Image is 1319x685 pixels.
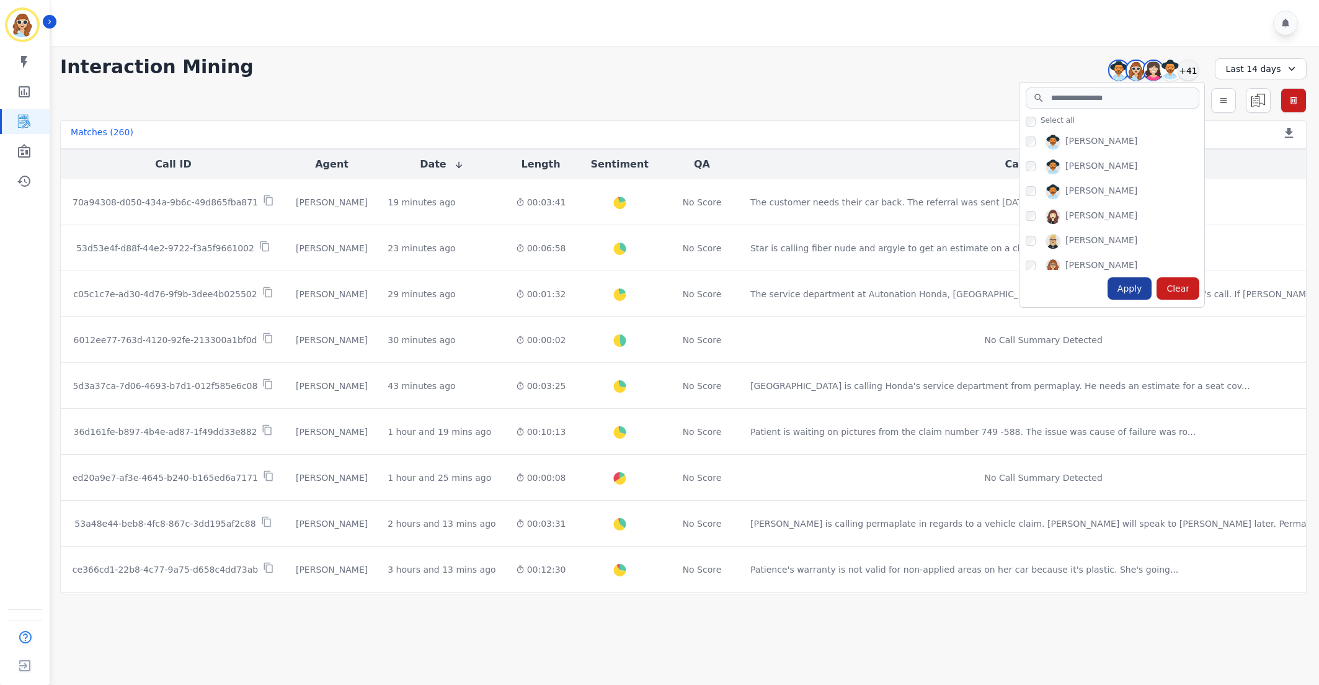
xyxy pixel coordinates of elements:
div: [PERSON_NAME] [1065,135,1137,150]
div: [PERSON_NAME] [296,472,368,484]
div: 00:03:41 [516,196,566,208]
button: Call ID [155,157,191,172]
div: [PERSON_NAME] [296,196,368,208]
p: 53a48e44-beb8-4fc8-867c-3dd195af2c88 [74,517,255,530]
div: [PERSON_NAME] [296,242,368,254]
button: Length [522,157,561,172]
div: +41 [1178,60,1199,81]
div: [PERSON_NAME] [296,380,368,392]
div: [PERSON_NAME] [296,426,368,438]
button: QA [694,157,710,172]
div: [PERSON_NAME] [296,288,368,300]
div: [PERSON_NAME] [296,517,368,530]
p: 5d3a37ca-7d06-4693-b7d1-012f585e6c08 [73,380,258,392]
div: 00:10:13 [516,426,566,438]
div: No Score [683,334,722,346]
button: Agent [315,157,349,172]
div: 1 hour and 19 mins ago [388,426,491,438]
div: No Score [683,380,722,392]
div: 00:01:32 [516,288,566,300]
div: 29 minutes ago [388,288,455,300]
div: No Score [683,563,722,576]
div: [PERSON_NAME] [1065,159,1137,174]
button: Call Summary [1005,157,1081,172]
div: No Score [683,517,722,530]
p: 70a94308-d050-434a-9b6c-49d865fba871 [73,196,258,208]
p: ed20a9e7-af3e-4645-b240-b165ed6a7171 [73,472,258,484]
p: c05c1c7e-ad30-4d76-9f9b-3dee4b025502 [73,288,257,300]
div: No Score [683,288,722,300]
div: 00:00:02 [516,334,566,346]
div: Last 14 days [1215,58,1307,79]
div: Star is calling fiber nude and argyle to get an estimate on a claim on a 2016 Lexus. He wants to ... [750,242,1194,254]
div: [PERSON_NAME] [1065,184,1137,199]
div: [PERSON_NAME] [1065,209,1137,224]
div: 19 minutes ago [388,196,455,208]
div: 2 hours and 13 mins ago [388,517,495,530]
div: 1 hour and 25 mins ago [388,472,491,484]
div: No Score [683,472,722,484]
div: The customer needs their car back. The referral was sent [DATE] at 2.55 mountain standard time. I... [750,196,1189,208]
div: [PERSON_NAME] [1065,259,1137,274]
div: [PERSON_NAME] [296,334,368,346]
p: 6012ee77-763d-4120-92fe-213300a1bf0d [74,334,257,346]
h1: Interaction Mining [60,56,254,78]
p: ce366cd1-22b8-4c77-9a75-d658c4dd73ab [73,563,258,576]
div: Patient is waiting on pictures from the claim number 749 -588. The issue was cause of failure was... [750,426,1196,438]
div: 00:00:08 [516,472,566,484]
button: Sentiment [591,157,649,172]
div: 00:06:58 [516,242,566,254]
div: Patience's warranty is not valid for non-applied areas on her car because it's plastic. She's goi... [750,563,1178,576]
img: Bordered avatar [7,10,37,40]
button: Date [420,157,464,172]
p: 36d161fe-b897-4b4e-ad87-1f49dd33e882 [74,426,257,438]
div: Matches ( 260 ) [71,126,133,143]
div: 00:12:30 [516,563,566,576]
div: No Score [683,242,722,254]
div: No Score [683,196,722,208]
div: [PERSON_NAME] [296,563,368,576]
div: 00:03:31 [516,517,566,530]
div: 00:03:25 [516,380,566,392]
div: [PERSON_NAME] [1065,234,1137,249]
div: Apply [1108,277,1152,300]
p: 53d53e4f-d88f-44e2-9722-f3a5f9661002 [76,242,254,254]
div: 3 hours and 13 mins ago [388,563,495,576]
div: 23 minutes ago [388,242,455,254]
div: 43 minutes ago [388,380,455,392]
span: Select all [1041,115,1075,125]
div: [GEOGRAPHIC_DATA] is calling Honda's service department from permaplay. He needs an estimate for ... [750,380,1250,392]
div: 30 minutes ago [388,334,455,346]
div: No Score [683,426,722,438]
div: Clear [1157,277,1199,300]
